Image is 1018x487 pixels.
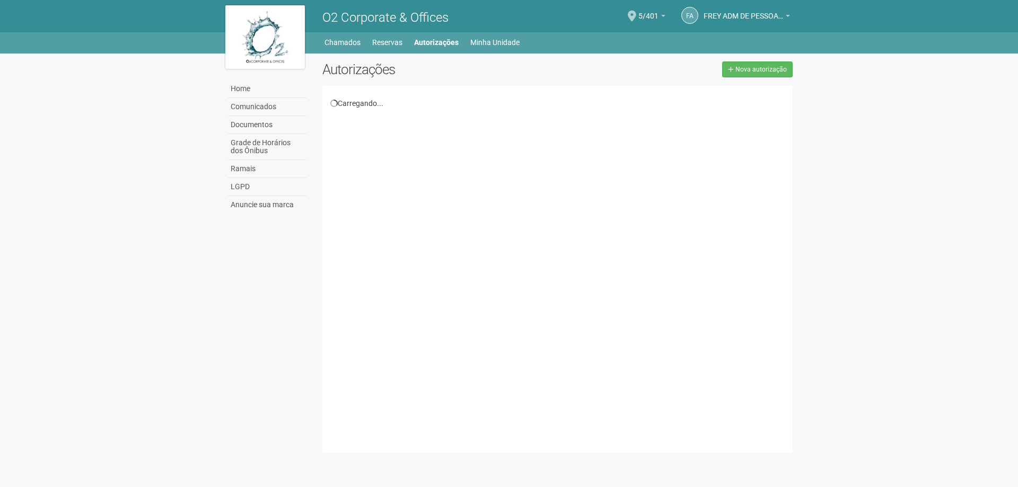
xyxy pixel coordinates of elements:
a: LGPD [228,178,306,196]
a: Ramais [228,160,306,178]
a: Minha Unidade [470,35,520,50]
img: logo.jpg [225,5,305,69]
a: Grade de Horários dos Ônibus [228,134,306,160]
a: Home [228,80,306,98]
a: Anuncie sua marca [228,196,306,214]
a: FREY ADM DE PESSOAL LTDA [704,13,790,22]
div: Carregando... [330,99,785,108]
span: 5/401 [638,2,659,20]
a: 5/401 [638,13,665,22]
span: FREY ADM DE PESSOAL LTDA [704,2,783,20]
a: Comunicados [228,98,306,116]
a: FA [681,7,698,24]
a: Nova autorização [722,61,793,77]
span: Nova autorização [735,66,787,73]
a: Reservas [372,35,402,50]
a: Chamados [324,35,361,50]
a: Documentos [228,116,306,134]
a: Autorizações [414,35,459,50]
span: O2 Corporate & Offices [322,10,449,25]
h2: Autorizações [322,61,549,77]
